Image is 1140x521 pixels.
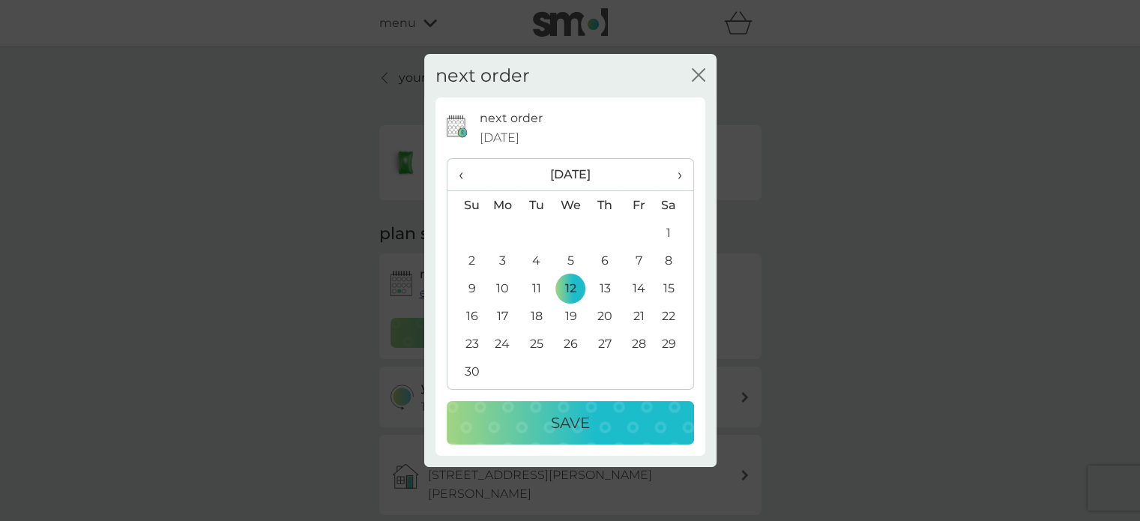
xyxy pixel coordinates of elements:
[692,68,705,84] button: close
[622,302,656,330] td: 21
[486,159,656,191] th: [DATE]
[480,128,519,148] span: [DATE]
[622,274,656,302] td: 14
[519,191,553,220] th: Tu
[553,274,588,302] td: 12
[655,191,693,220] th: Sa
[486,302,520,330] td: 17
[519,247,553,274] td: 4
[553,330,588,358] td: 26
[622,191,656,220] th: Fr
[447,401,694,445] button: Save
[519,330,553,358] td: 25
[655,302,693,330] td: 22
[447,274,486,302] td: 9
[553,247,588,274] td: 5
[622,247,656,274] td: 7
[655,330,693,358] td: 29
[447,358,486,385] td: 30
[588,330,621,358] td: 27
[553,302,588,330] td: 19
[666,159,681,190] span: ›
[655,219,693,247] td: 1
[588,247,621,274] td: 6
[519,302,553,330] td: 18
[588,191,621,220] th: Th
[486,330,520,358] td: 24
[486,247,520,274] td: 3
[486,274,520,302] td: 10
[447,191,486,220] th: Su
[486,191,520,220] th: Mo
[459,159,474,190] span: ‹
[447,302,486,330] td: 16
[655,274,693,302] td: 15
[622,330,656,358] td: 28
[480,109,543,128] p: next order
[655,247,693,274] td: 8
[588,302,621,330] td: 20
[519,274,553,302] td: 11
[447,247,486,274] td: 2
[551,411,590,435] p: Save
[435,65,530,87] h2: next order
[588,274,621,302] td: 13
[553,191,588,220] th: We
[447,330,486,358] td: 23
